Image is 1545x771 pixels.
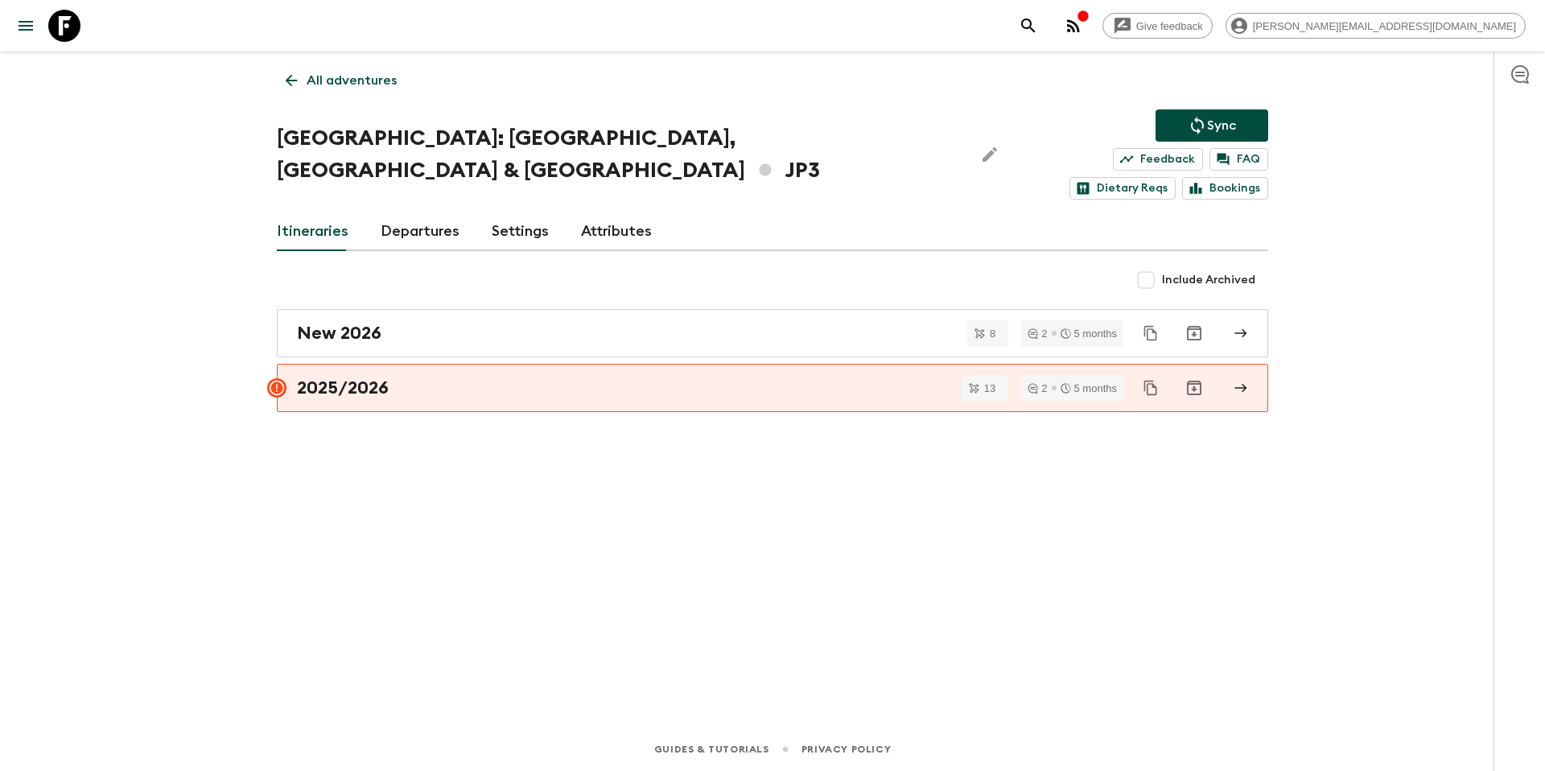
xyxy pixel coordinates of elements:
button: Duplicate [1136,319,1165,348]
div: 2 [1028,328,1047,339]
span: 13 [974,383,1005,394]
span: Include Archived [1162,272,1255,288]
a: All adventures [277,64,406,97]
a: New 2026 [277,309,1268,357]
span: 8 [980,328,1005,339]
div: 5 months [1061,383,1117,394]
p: All adventures [307,71,397,90]
h2: 2025/2026 [297,377,389,398]
span: [PERSON_NAME][EMAIL_ADDRESS][DOMAIN_NAME] [1244,20,1525,32]
button: Archive [1178,372,1210,404]
a: Give feedback [1102,13,1213,39]
a: Dietary Reqs [1069,177,1176,200]
a: Attributes [581,212,652,251]
a: Departures [381,212,459,251]
button: Archive [1178,317,1210,349]
a: FAQ [1209,148,1268,171]
a: Guides & Tutorials [654,740,769,758]
button: Edit Adventure Title [974,122,1006,187]
span: Give feedback [1127,20,1212,32]
a: 2025/2026 [277,364,1268,412]
a: Itineraries [277,212,348,251]
a: Feedback [1113,148,1203,171]
button: search adventures [1012,10,1044,42]
div: 2 [1028,383,1047,394]
a: Settings [492,212,549,251]
div: [PERSON_NAME][EMAIL_ADDRESS][DOMAIN_NAME] [1226,13,1526,39]
p: Sync [1207,116,1236,135]
button: menu [10,10,42,42]
button: Sync adventure departures to the booking engine [1156,109,1268,142]
a: Privacy Policy [801,740,891,758]
h1: [GEOGRAPHIC_DATA]: [GEOGRAPHIC_DATA], [GEOGRAPHIC_DATA] & [GEOGRAPHIC_DATA] JP3 [277,122,961,187]
button: Duplicate [1136,373,1165,402]
a: Bookings [1182,177,1268,200]
h2: New 2026 [297,323,381,344]
div: 5 months [1061,328,1117,339]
